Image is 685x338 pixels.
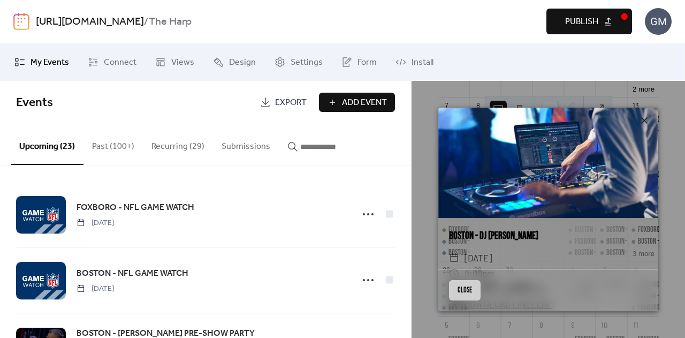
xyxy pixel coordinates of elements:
span: Install [412,56,433,69]
a: FOXBORO - NFL GAME WATCH [77,201,194,215]
a: [URL][DOMAIN_NAME] [36,12,144,32]
button: Recurring (29) [143,124,213,164]
button: Close [449,280,481,301]
a: Settings [267,48,331,77]
a: BOSTON - NFL GAME WATCH [77,267,188,281]
span: [DATE] [77,283,114,295]
a: Install [387,48,442,77]
span: Form [357,56,377,69]
button: Upcoming (23) [11,124,83,165]
span: Add Event [342,96,387,109]
a: Export [252,93,315,112]
span: 9:00pm [465,266,494,281]
span: [DATE] [77,217,114,229]
span: Export [275,96,307,109]
button: Past (100+) [83,124,143,164]
b: The Harp [149,12,192,32]
a: Views [147,48,202,77]
span: Views [171,56,194,69]
span: Publish [565,16,598,28]
span: [DATE] [465,250,492,266]
span: FOXBORO - NFL GAME WATCH [77,201,194,214]
div: ​ [449,266,459,281]
b: / [144,12,149,32]
span: Events [16,91,53,115]
span: Connect [104,56,136,69]
span: My Events [31,56,69,69]
a: Form [333,48,385,77]
span: Settings [291,56,323,69]
a: My Events [6,48,77,77]
button: Publish [546,9,632,34]
a: BOSTON - DJ [PERSON_NAME] [449,230,538,242]
a: Connect [80,48,144,77]
div: GM [645,8,672,35]
button: Submissions [213,124,279,164]
a: Design [205,48,264,77]
span: BOSTON - NFL GAME WATCH [77,267,188,280]
div: ​ [449,250,459,266]
img: logo [13,13,29,30]
button: Add Event [319,93,395,112]
span: Design [229,56,256,69]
